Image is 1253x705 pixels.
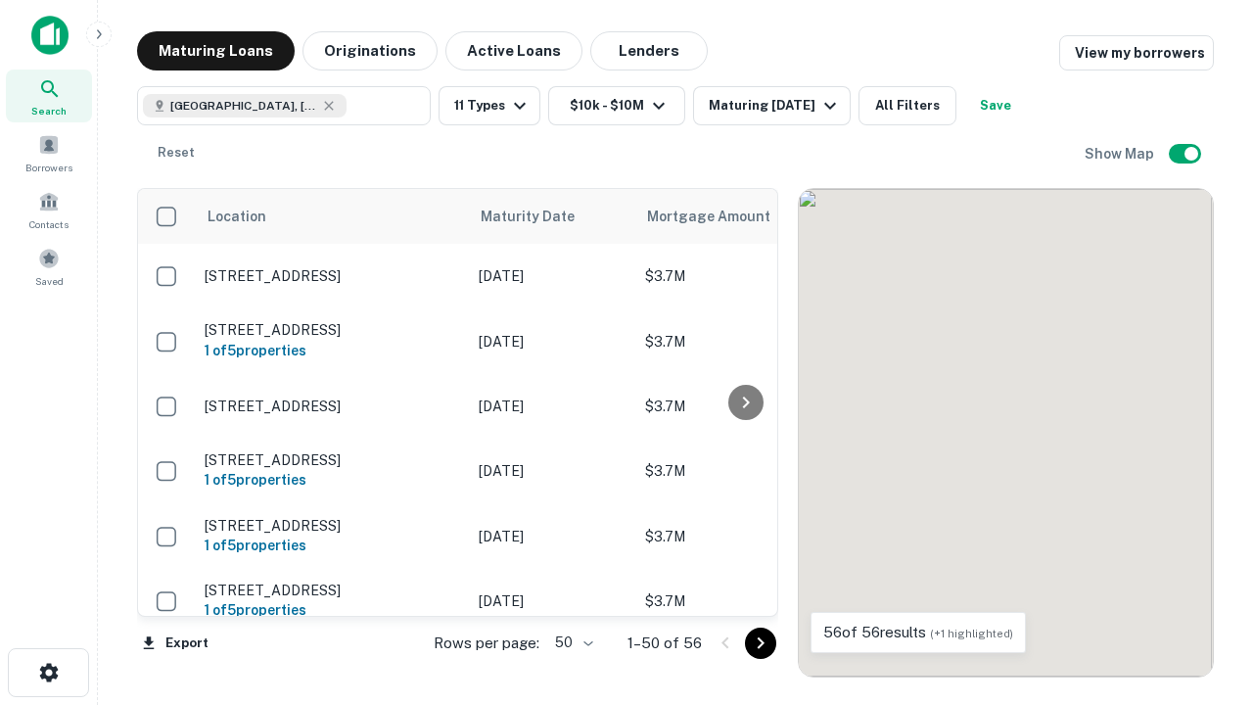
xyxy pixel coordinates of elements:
p: Rows per page: [434,632,539,655]
button: Export [137,629,213,658]
p: [DATE] [479,265,626,287]
p: $3.7M [645,526,841,547]
span: [GEOGRAPHIC_DATA], [GEOGRAPHIC_DATA] [170,97,317,115]
button: $10k - $10M [548,86,685,125]
p: [STREET_ADDRESS] [205,267,459,285]
a: Saved [6,240,92,293]
button: Reset [145,133,208,172]
p: [DATE] [479,526,626,547]
div: 50 [547,629,596,657]
div: Maturing [DATE] [709,94,842,117]
a: Search [6,70,92,122]
span: Search [31,103,67,118]
button: Originations [302,31,438,70]
p: 56 of 56 results [823,621,1013,644]
button: All Filters [859,86,956,125]
h6: Show Map [1085,143,1157,164]
th: Maturity Date [469,189,635,244]
p: [STREET_ADDRESS] [205,321,459,339]
p: [STREET_ADDRESS] [205,398,459,415]
p: [STREET_ADDRESS] [205,451,459,469]
a: View my borrowers [1059,35,1214,70]
span: Maturity Date [481,205,600,228]
span: Contacts [29,216,69,232]
span: Location [207,205,266,228]
iframe: Chat Widget [1155,548,1253,642]
p: $3.7M [645,590,841,612]
img: capitalize-icon.png [31,16,69,55]
button: Maturing Loans [137,31,295,70]
a: Borrowers [6,126,92,179]
span: (+1 highlighted) [930,628,1013,639]
button: 11 Types [439,86,540,125]
p: 1–50 of 56 [627,632,702,655]
p: $3.7M [645,396,841,417]
p: [DATE] [479,396,626,417]
span: Saved [35,273,64,289]
h6: 1 of 5 properties [205,535,459,556]
p: $3.7M [645,331,841,352]
span: Borrowers [25,160,72,175]
th: Mortgage Amount [635,189,851,244]
p: [STREET_ADDRESS] [205,517,459,535]
button: Active Loans [445,31,582,70]
button: Maturing [DATE] [693,86,851,125]
h6: 1 of 5 properties [205,469,459,491]
button: Lenders [590,31,708,70]
p: [STREET_ADDRESS] [205,582,459,599]
p: $3.7M [645,265,841,287]
span: Mortgage Amount [647,205,796,228]
h6: 1 of 5 properties [205,599,459,621]
button: Save your search to get updates of matches that match your search criteria. [964,86,1027,125]
p: [DATE] [479,590,626,612]
div: 0 0 [799,189,1213,677]
h6: 1 of 5 properties [205,340,459,361]
a: Contacts [6,183,92,236]
button: Go to next page [745,628,776,659]
p: [DATE] [479,331,626,352]
p: [DATE] [479,460,626,482]
th: Location [195,189,469,244]
p: $3.7M [645,460,841,482]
